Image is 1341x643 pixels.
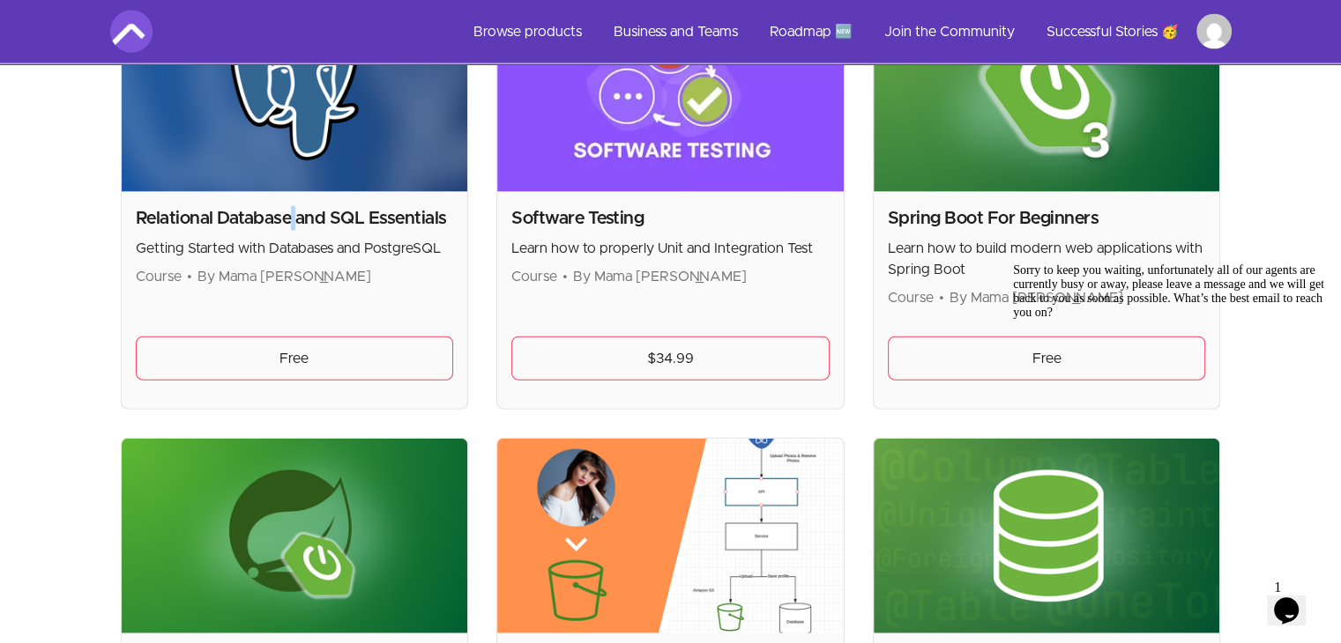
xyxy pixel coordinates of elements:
[136,206,454,231] h2: Relational Database and SQL Essentials
[110,11,153,53] img: Amigoscode logo
[1006,256,1323,564] iframe: chat widget
[870,11,1029,53] a: Join the Community
[888,238,1206,280] p: Learn how to build modern web applications with Spring Boot
[197,270,371,284] span: By Mama [PERSON_NAME]
[939,291,944,305] span: •
[950,291,1123,305] span: By Mama [PERSON_NAME]
[187,270,192,284] span: •
[562,270,568,284] span: •
[756,11,867,53] a: Roadmap 🆕
[874,439,1220,633] img: Product image for Spring Data JPA Master Class
[1032,11,1193,53] a: Successful Stories 🥳
[459,11,1232,53] nav: Main
[600,11,752,53] a: Business and Teams
[1267,573,1323,625] iframe: chat widget
[459,11,596,53] a: Browse products
[497,439,844,633] img: Product image for Spring Boot | React | AWS
[573,270,747,284] span: By Mama [PERSON_NAME]
[888,206,1206,231] h2: Spring Boot For Beginners
[7,7,318,63] span: Sorry to keep you waiting, unfortunately all of our agents are currently busy or away, please lea...
[136,270,182,284] span: Course
[511,270,557,284] span: Course
[888,291,934,305] span: Course
[511,336,830,381] a: $34.99
[511,238,830,259] p: Learn how to properly Unit and Integration Test
[122,439,468,633] img: Product image for Spring Boot Master Class
[136,336,454,381] a: Free
[1196,14,1232,49] img: Profile image for Egzon Aliu
[7,7,324,63] div: Sorry to keep you waiting, unfortunately all of our agents are currently busy or away, please lea...
[511,206,830,231] h2: Software Testing
[888,336,1206,381] a: Free
[136,238,454,259] p: Getting Started with Databases and PostgreSQL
